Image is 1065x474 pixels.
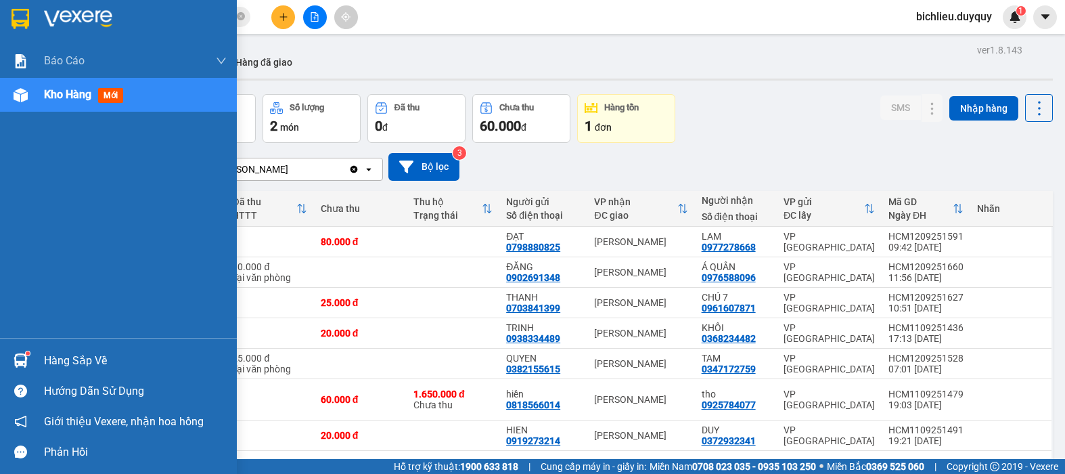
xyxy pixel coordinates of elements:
div: hiền [506,389,581,400]
span: đơn [595,122,612,133]
div: Mã GD [888,196,953,207]
div: Thu hộ [413,196,482,207]
div: VP [GEOGRAPHIC_DATA] [784,322,875,344]
div: 0382155615 [506,364,560,374]
div: HCM1209251627 [888,292,964,303]
span: caret-down [1039,11,1051,23]
div: Nhãn [977,203,1045,214]
div: HCM1209251660 [888,261,964,272]
button: aim [334,5,358,29]
div: 20.000 đ [321,328,400,339]
div: ĐC giao [594,210,677,221]
th: Toggle SortBy [777,191,882,227]
div: [PERSON_NAME] [594,236,687,247]
span: Báo cáo [44,52,85,69]
div: HCM1109251479 [888,389,964,400]
div: 09:42 [DATE] [888,242,964,253]
div: ĐC lấy [784,210,864,221]
div: 0372932341 [702,435,756,446]
div: 0961607871 [702,303,756,314]
th: Toggle SortBy [407,191,499,227]
div: VP nhận [594,196,677,207]
span: 1 [585,118,592,134]
div: Đã thu [232,196,296,207]
button: Hàng đã giao [225,46,303,79]
div: Chưa thu [321,203,400,214]
button: Bộ lọc [388,153,459,181]
div: Số điện thoại [506,210,581,221]
div: Tại văn phòng [232,364,307,374]
span: ⚪️ [819,464,823,469]
span: | [934,459,936,474]
strong: 1900 633 818 [460,461,518,472]
img: logo-vxr [12,9,29,29]
div: 0818566014 [506,400,560,410]
div: Chưa thu [499,103,534,112]
span: message [14,446,27,458]
div: 0919273214 [506,435,560,446]
span: file-add [310,12,319,22]
span: bichlieu.duyquy [905,8,1003,25]
button: SMS [880,95,921,120]
div: 0977278668 [702,242,756,253]
span: | [528,459,530,474]
button: Đã thu0đ [367,94,466,143]
div: 0925784077 [702,400,756,410]
div: TRINH [506,322,581,333]
div: VP [GEOGRAPHIC_DATA] [784,389,875,410]
span: Giới thiệu Vexere, nhận hoa hồng [44,413,204,430]
div: 0798880825 [506,242,560,253]
div: 25.000 đ [321,297,400,308]
div: ver 1.8.143 [977,43,1022,58]
div: HCM1209251528 [888,353,964,364]
div: 10:51 [DATE] [888,303,964,314]
sup: 1 [1016,6,1026,16]
div: [PERSON_NAME] [216,163,288,176]
div: VP [GEOGRAPHIC_DATA] [784,292,875,314]
button: file-add [303,5,327,29]
th: Toggle SortBy [225,191,313,227]
div: Người nhận [702,195,770,206]
div: HCM1109251491 [888,425,964,435]
img: warehouse-icon [14,353,28,368]
span: close-circle [237,11,245,24]
button: Nhập hàng [949,96,1018,121]
div: tho [702,389,770,400]
div: HIEN [506,425,581,435]
div: 0703841399 [506,303,560,314]
div: 19:03 [DATE] [888,400,964,410]
button: Số lượng2món [263,94,361,143]
div: Á QUÂN [702,261,770,272]
span: món [280,122,299,133]
div: Ngày ĐH [888,210,953,221]
div: Số lượng [290,103,324,112]
span: 60.000 [480,118,521,134]
span: down [216,56,227,66]
span: Miền Nam [650,459,816,474]
div: 30.000 đ [232,261,307,272]
div: VP gửi [784,196,864,207]
div: Người gửi [506,196,581,207]
div: 80.000 đ [321,236,400,247]
button: Chưa thu60.000đ [472,94,570,143]
div: 17:13 [DATE] [888,333,964,344]
div: DUY [702,425,770,435]
span: question-circle [14,385,27,397]
span: plus [279,12,288,22]
button: Hàng tồn1đơn [577,94,675,143]
div: HCM1109251436 [888,322,964,333]
div: 25.000 đ [232,353,307,364]
img: warehouse-icon [14,88,28,102]
span: 1 [1018,6,1023,16]
div: 60.000 đ [321,394,400,405]
span: 0 [375,118,382,134]
th: Toggle SortBy [587,191,694,227]
div: VP [GEOGRAPHIC_DATA] [784,353,875,374]
svg: Clear value [348,164,359,175]
div: [PERSON_NAME] [594,297,687,308]
button: caret-down [1033,5,1057,29]
div: VP [GEOGRAPHIC_DATA] [784,261,875,283]
span: copyright [990,462,999,471]
span: mới [98,88,123,103]
img: icon-new-feature [1009,11,1021,23]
